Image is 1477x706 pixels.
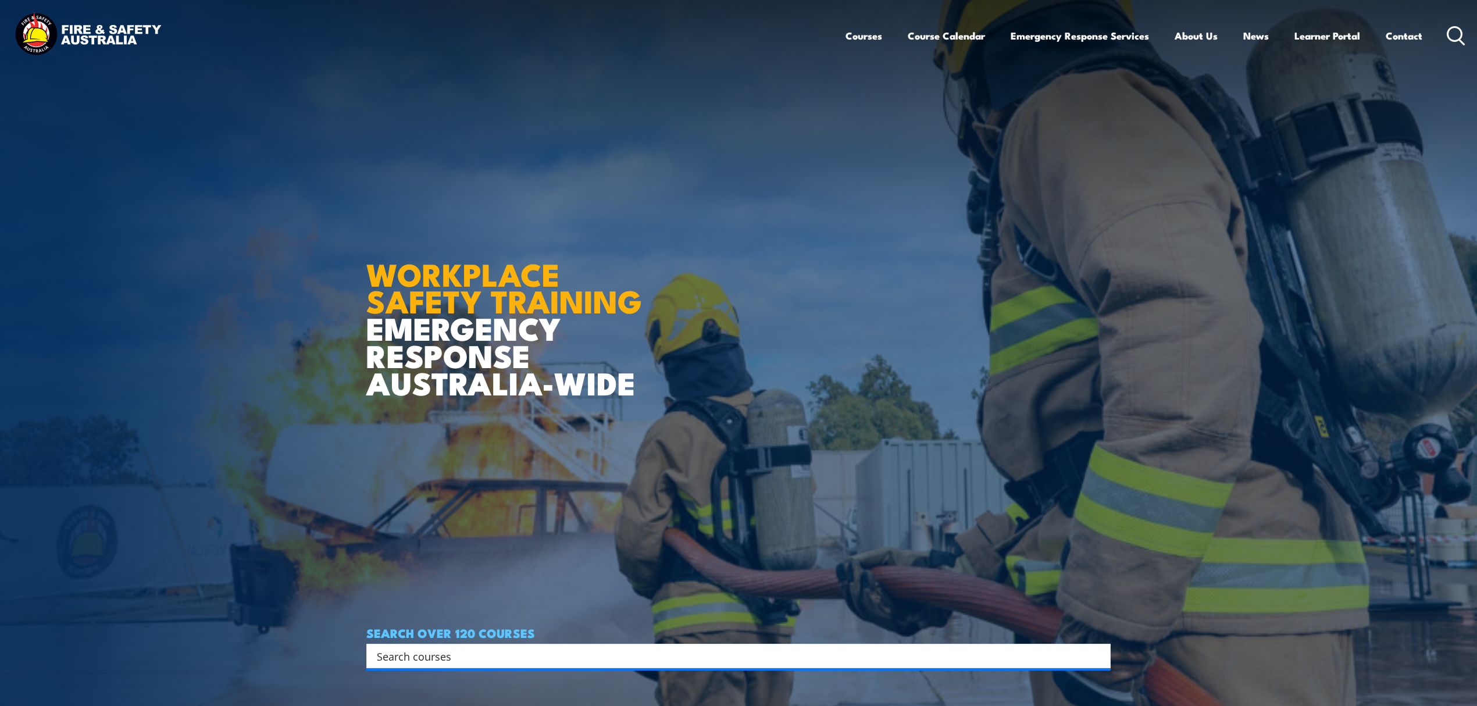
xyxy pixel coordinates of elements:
button: Search magnifier button [1090,648,1107,664]
form: Search form [379,648,1087,664]
a: Courses [845,20,882,51]
a: Emergency Response Services [1011,20,1149,51]
h4: SEARCH OVER 120 COURSES [366,626,1111,639]
input: Search input [377,647,1085,665]
a: Course Calendar [908,20,985,51]
a: News [1243,20,1269,51]
h1: EMERGENCY RESPONSE AUSTRALIA-WIDE [366,231,651,396]
a: Learner Portal [1294,20,1360,51]
a: Contact [1386,20,1422,51]
strong: WORKPLACE SAFETY TRAINING [366,249,642,325]
a: About Us [1175,20,1218,51]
